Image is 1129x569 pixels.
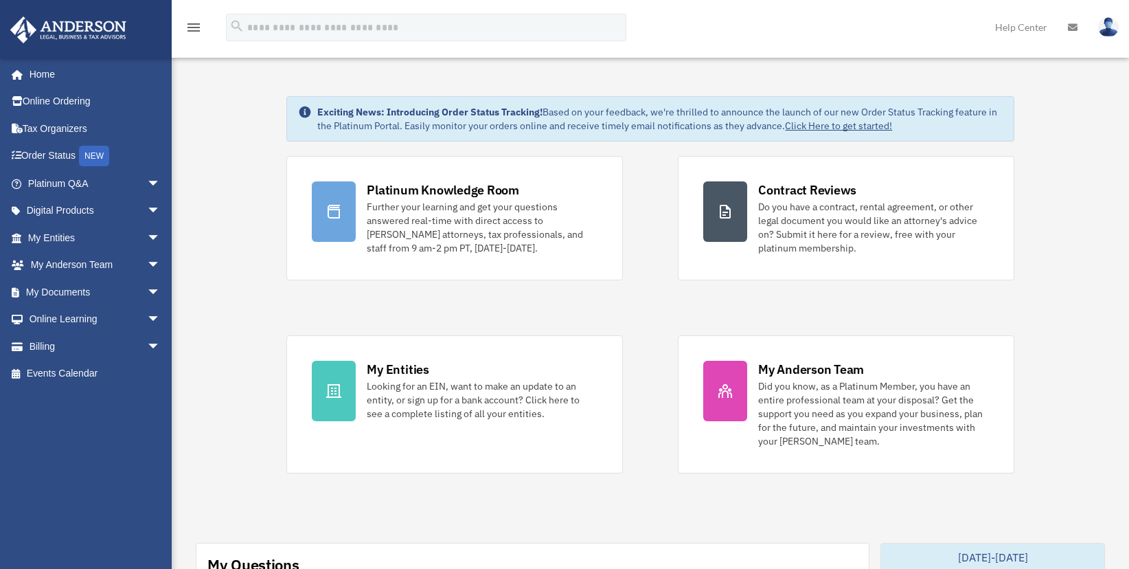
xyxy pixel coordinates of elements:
[10,224,181,252] a: My Entitiesarrow_drop_down
[147,224,174,252] span: arrow_drop_down
[367,361,429,378] div: My Entities
[229,19,244,34] i: search
[185,24,202,36] a: menu
[10,88,181,115] a: Online Ordering
[317,105,1002,133] div: Based on your feedback, we're thrilled to announce the launch of our new Order Status Tracking fe...
[10,278,181,306] a: My Documentsarrow_drop_down
[147,306,174,334] span: arrow_drop_down
[1098,17,1119,37] img: User Pic
[79,146,109,166] div: NEW
[10,197,181,225] a: Digital Productsarrow_drop_down
[10,142,181,170] a: Order StatusNEW
[147,333,174,361] span: arrow_drop_down
[185,19,202,36] i: menu
[10,252,181,279] a: My Anderson Teamarrow_drop_down
[785,120,892,132] a: Click Here to get started!
[758,361,864,378] div: My Anderson Team
[10,360,181,388] a: Events Calendar
[678,335,1014,473] a: My Anderson Team Did you know, as a Platinum Member, you have an entire professional team at your...
[367,379,597,421] div: Looking for an EIN, want to make an update to an entity, or sign up for a bank account? Click her...
[758,379,989,448] div: Did you know, as a Platinum Member, you have an entire professional team at your disposal? Get th...
[6,16,130,43] img: Anderson Advisors Platinum Portal
[10,60,174,88] a: Home
[10,306,181,333] a: Online Learningarrow_drop_down
[286,335,623,473] a: My Entities Looking for an EIN, want to make an update to an entity, or sign up for a bank accoun...
[10,115,181,142] a: Tax Organizers
[147,278,174,306] span: arrow_drop_down
[317,106,543,118] strong: Exciting News: Introducing Order Status Tracking!
[758,200,989,255] div: Do you have a contract, rental agreement, or other legal document you would like an attorney's ad...
[10,333,181,360] a: Billingarrow_drop_down
[678,156,1014,280] a: Contract Reviews Do you have a contract, rental agreement, or other legal document you would like...
[147,197,174,225] span: arrow_drop_down
[367,181,519,199] div: Platinum Knowledge Room
[10,170,181,197] a: Platinum Q&Aarrow_drop_down
[147,170,174,198] span: arrow_drop_down
[367,200,597,255] div: Further your learning and get your questions answered real-time with direct access to [PERSON_NAM...
[147,252,174,280] span: arrow_drop_down
[758,181,856,199] div: Contract Reviews
[286,156,623,280] a: Platinum Knowledge Room Further your learning and get your questions answered real-time with dire...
